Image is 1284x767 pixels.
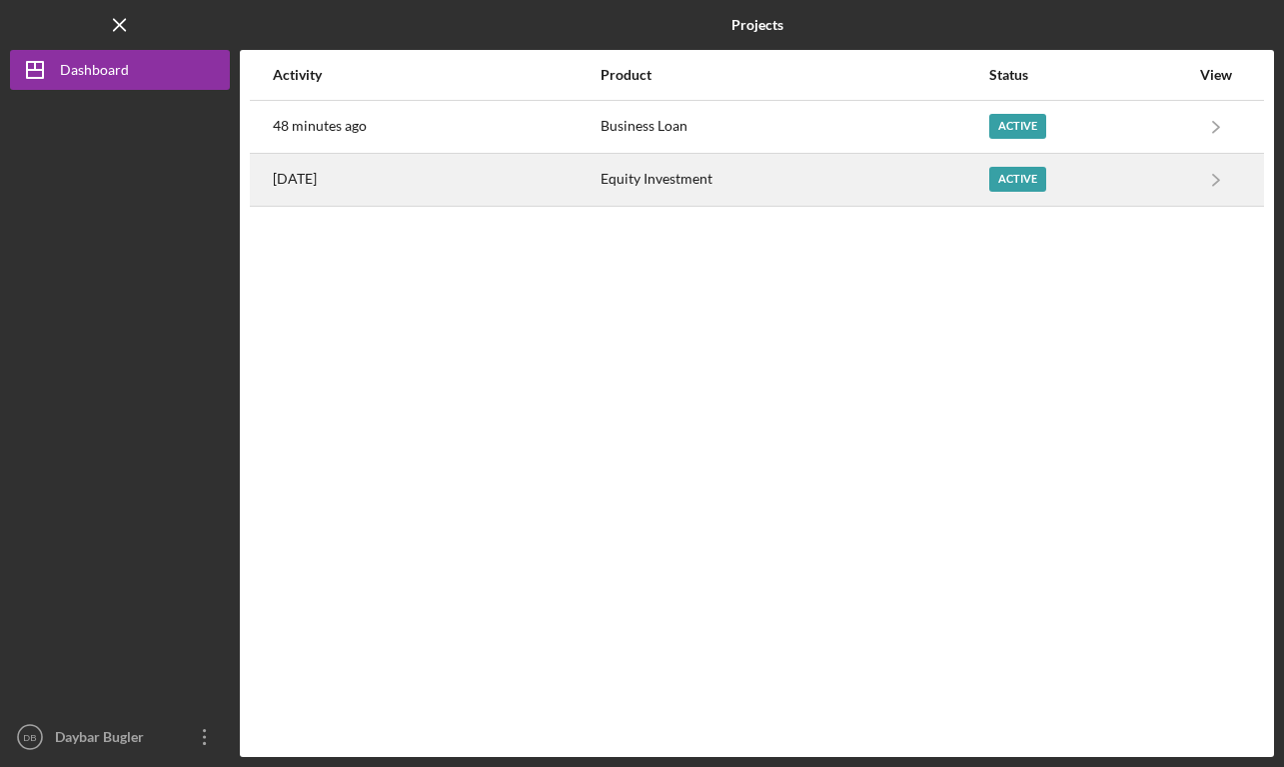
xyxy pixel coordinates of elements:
div: Product [601,67,987,83]
button: DBDaybar Bugler [10,717,230,757]
div: View [1191,67,1241,83]
time: 2025-07-28 20:28 [273,171,317,187]
text: DB [23,732,36,743]
div: Activity [273,67,599,83]
div: Status [989,67,1189,83]
div: Active [989,167,1046,192]
div: Active [989,114,1046,139]
div: Equity Investment [601,155,987,205]
div: Business Loan [601,102,987,152]
div: Daybar Bugler [50,717,180,762]
div: Dashboard [60,50,129,95]
time: 2025-10-08 18:08 [273,118,367,134]
b: Projects [731,17,783,33]
button: Dashboard [10,50,230,90]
